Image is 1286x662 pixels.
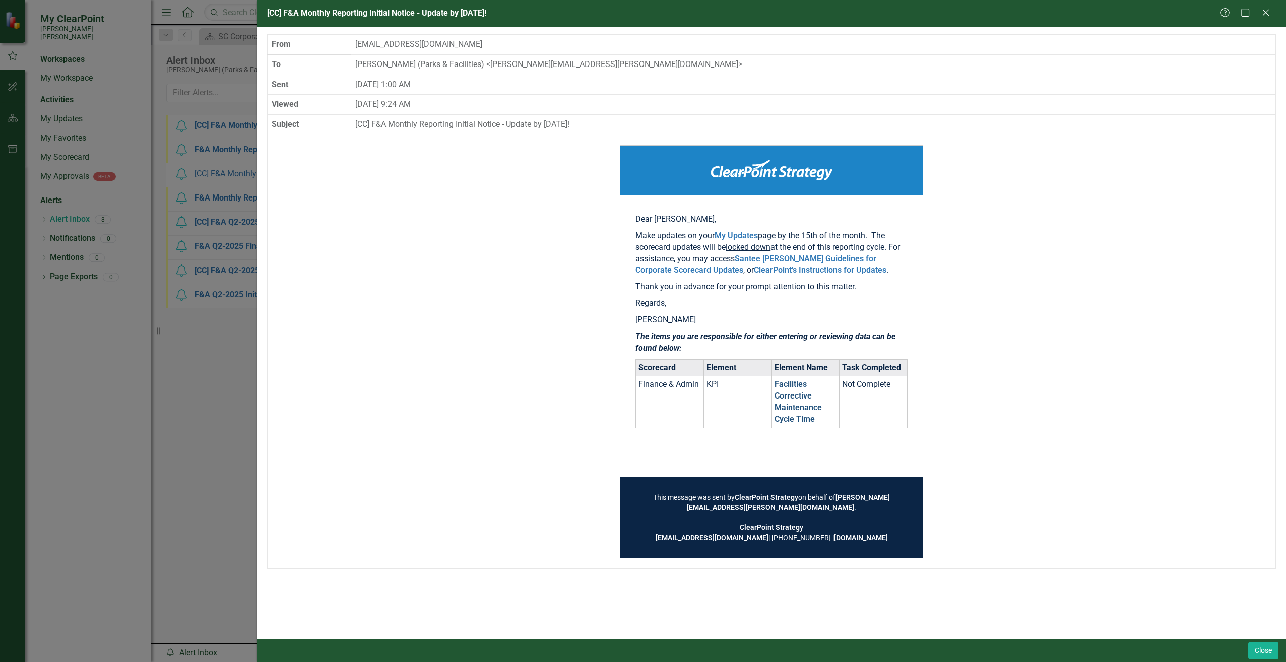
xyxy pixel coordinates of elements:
strong: ClearPoint Strategy [740,523,803,532]
td: [EMAIL_ADDRESS][DOMAIN_NAME] [351,34,1276,54]
button: Close [1248,642,1278,659]
strong: ClearPoint Strategy [735,493,798,501]
span: [CC] F&A Monthly Reporting Initial Notice - Update by [DATE]! [267,8,486,18]
a: [EMAIL_ADDRESS][DOMAIN_NAME] [656,534,768,542]
td: [CC] F&A Monthly Reporting Initial Notice - Update by [DATE]! [351,115,1276,135]
span: locked down [726,242,770,252]
p: Make updates on your page by the 15th of the month. The scorecard updates will be at the end of t... [635,230,908,276]
a: Santee [PERSON_NAME] Guidelines for Corporate Scorecard Updates [635,254,876,275]
a: ClearPoint's Instructions for Updates [754,265,886,275]
th: Task Completed [840,359,908,376]
a: Facilities Corrective Maintenance Cycle Time [775,379,822,424]
a: My Updates [715,231,758,240]
th: Element Name [771,359,840,376]
span: > [738,59,742,69]
td: This message was sent by on behalf of . | [PHONE_NUMBER] | [635,492,908,543]
span: < [486,59,490,69]
td: Finance & Admin [636,376,704,428]
th: To [268,54,351,75]
img: ClearPoint Strategy [711,160,832,180]
td: [PERSON_NAME] (Parks & Facilities) [PERSON_NAME][EMAIL_ADDRESS][PERSON_NAME][DOMAIN_NAME] [351,54,1276,75]
a: [DOMAIN_NAME] [834,534,888,542]
td: [DATE] 1:00 AM [351,75,1276,95]
th: From [268,34,351,54]
td: Not Complete [840,376,908,428]
td: [DATE] 9:24 AM [351,95,1276,115]
p: Thank you in advance for your prompt attention to this matter. [635,281,908,293]
th: Element [703,359,771,376]
p: Regards, [635,298,908,309]
strong: The items you are responsible for either entering or reviewing data can be found below: [635,332,895,353]
p: [PERSON_NAME] [635,314,908,326]
td: KPI [703,376,771,428]
th: Sent [268,75,351,95]
th: Scorecard [636,359,704,376]
p: Dear [PERSON_NAME], [635,214,908,225]
th: Viewed [268,95,351,115]
th: Subject [268,115,351,135]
